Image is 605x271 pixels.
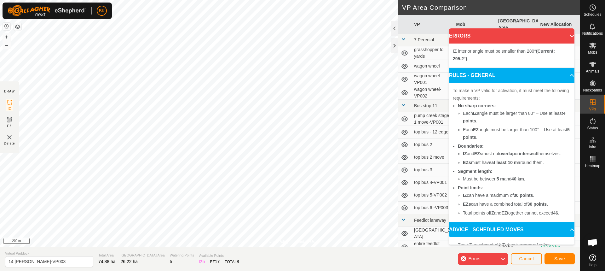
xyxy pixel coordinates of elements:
span: Schedules [584,13,601,16]
li: The VP must VP drawing . [458,241,571,249]
p-accordion-content: RULES - GENERAL [449,83,574,222]
div: TOTAL [225,258,239,265]
span: Delete [4,141,15,146]
span: 7 Perenial [414,37,434,42]
span: IZ [8,106,11,111]
img: VP [6,133,13,141]
span: Available Points [199,253,239,258]
b: EZs [474,151,482,156]
span: ADVICE - SCHEDULED MOVES [449,226,523,233]
b: general rules [522,242,550,247]
td: wagon wheel-VP001 [412,73,454,86]
p-accordion-header: ERRORS [449,28,574,44]
span: Animals [586,69,599,73]
p-accordion-header: ADVICE - SCHEDULED MOVES [449,222,574,237]
b: No sharp corners: [458,103,496,108]
b: Boundaries: [458,144,484,149]
span: 5 [170,259,172,264]
div: EZ [210,258,220,265]
td: entire feedlot laneway inc yards [412,240,454,254]
span: Errors [468,256,480,261]
span: Save [554,256,565,261]
b: 46 [553,210,558,215]
div: Open chat [583,233,602,252]
span: Bus stop 11 [414,103,437,108]
b: EZs [463,202,471,207]
div: IZ [199,258,205,265]
td: top bus 2 move [412,151,454,164]
li: must have around them. [463,159,571,166]
td: pump creek stage 1 move-VP001 [412,112,454,126]
span: Watering Points [170,253,194,258]
button: Cancel [511,253,542,264]
button: Map Layers [14,23,21,31]
span: Status [587,126,598,130]
li: can have a maximum of . [463,191,571,199]
td: top bus 3 [412,164,454,176]
b: at least 10 m [491,160,518,165]
span: Virtual Paddock [5,251,93,256]
span: RULES - GENERAL [449,72,495,79]
span: 26.22 ha [121,259,138,264]
img: Gallagher Logo [8,5,86,16]
td: [GEOGRAPHIC_DATA] [412,227,454,240]
td: top bus 2 [412,138,454,151]
li: and must not or themselves. [463,150,571,157]
a: Contact Us [296,239,315,244]
td: wagon wheel-VP002 [412,86,454,100]
a: Privacy Policy [265,239,289,244]
span: Help [589,263,596,267]
b: 5 points [463,127,570,140]
b: overlap [499,151,515,156]
b: IZ [463,193,467,198]
span: Infra [589,145,596,149]
span: [GEOGRAPHIC_DATA] Area [121,253,165,258]
a: Help [580,252,605,269]
th: VP [412,15,454,34]
span: Neckbands [583,88,602,92]
td: top bus - 12 edge [412,126,454,138]
span: Heatmap [585,164,600,168]
p-accordion-header: RULES - GENERAL [449,68,574,83]
span: VPs [589,107,596,111]
div: DRAW [4,89,15,94]
b: IZ [490,210,494,215]
li: Each angle must be larger than 80° – Use at least . [463,109,571,125]
th: Mob [454,15,496,34]
b: intersect [519,151,537,156]
h2: VP Area Comparison [402,4,580,11]
b: 30 points [514,193,533,198]
span: BK [99,8,105,14]
button: – [3,41,10,49]
button: + [3,33,10,41]
span: ERRORS [449,32,470,40]
b: EZs [463,160,471,165]
span: 5 [203,259,205,264]
span: IZ interior angle must be smaller than 280° . [453,49,555,61]
b: Point limits: [458,185,483,190]
b: EZ [473,127,479,132]
th: [GEOGRAPHIC_DATA] Area [496,15,538,34]
td: top bus 4-VP001 [412,176,454,189]
td: top bus 6 -VP003 [412,202,454,214]
button: Reset Map [3,23,10,30]
span: Notifications [582,32,603,35]
li: Each angle must be larger than 100° – Use at least . [463,126,571,141]
td: grasshopper to yards [412,46,454,60]
button: Save [544,253,575,264]
b: IZ [473,111,477,116]
b: 5 m [497,176,504,181]
div: - [456,244,493,250]
b: meet all [483,242,500,247]
span: 17 [215,259,220,264]
li: Must be between and . [463,175,571,183]
b: 4 points [463,111,566,123]
td: top bus 5-VP002 [412,189,454,202]
th: New Allocation [538,15,580,34]
b: 40 km [511,176,524,181]
span: EZ [7,124,12,128]
li: Total points of and together cannot exceed . [463,209,571,217]
span: Feedlot laneway [414,218,446,223]
b: 30 points [527,202,547,207]
b: IZ [463,151,467,156]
